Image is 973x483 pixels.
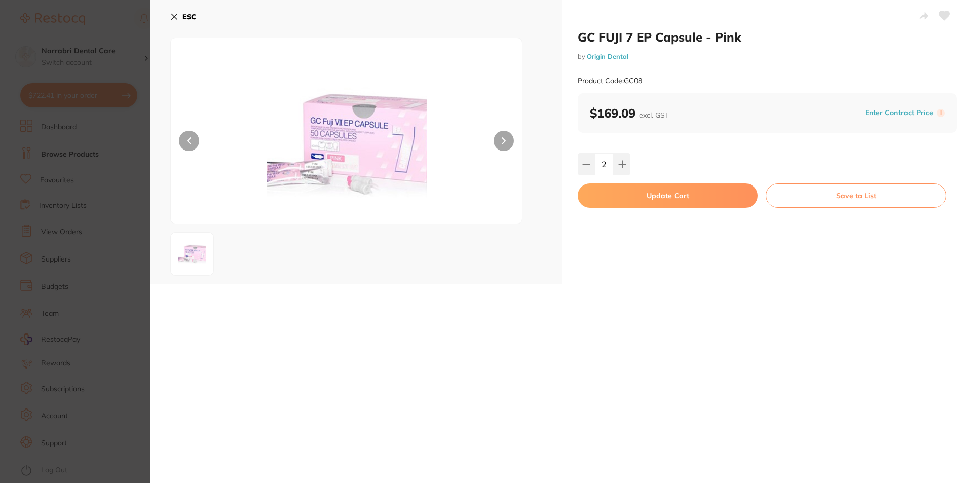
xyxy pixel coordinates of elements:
[937,109,945,117] label: i
[578,29,957,45] h2: GC FUJI 7 EP Capsule - Pink
[590,105,669,121] b: $169.09
[241,63,452,224] img: Z2MwOC1wbmc
[578,77,642,85] small: Product Code: GC08
[639,110,669,120] span: excl. GST
[862,108,937,118] button: Enter Contract Price
[587,52,628,60] a: Origin Dental
[182,12,196,21] b: ESC
[174,236,210,272] img: Z2MwOC1wbmc
[578,183,758,208] button: Update Cart
[766,183,946,208] button: Save to List
[578,53,957,60] small: by
[170,8,196,25] button: ESC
